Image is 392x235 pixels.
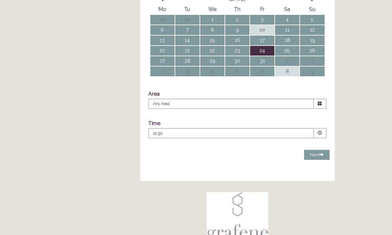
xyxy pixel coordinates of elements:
[225,15,249,25] td: 2
[150,15,175,25] td: 29
[175,46,200,56] td: 21
[225,5,249,14] th: Th
[225,56,249,66] td: 30
[300,36,324,45] td: 19
[200,25,225,35] td: 8
[310,152,324,157] span: Next
[200,56,225,66] td: 29
[275,5,299,14] th: Sa
[250,46,274,56] td: 24
[300,5,324,14] th: Su
[250,15,274,25] td: 3
[200,15,225,25] td: 1
[250,5,274,14] th: Fr
[300,25,324,35] td: 12
[175,36,200,45] td: 14
[275,46,299,56] td: 25
[250,25,274,35] td: 10
[225,67,249,76] td: 6
[250,67,274,76] td: 7
[175,67,200,76] td: 4
[275,56,299,66] td: 1
[150,46,175,56] td: 20
[200,67,225,76] td: 5
[275,15,299,25] td: 4
[150,67,175,76] td: 3
[250,56,274,66] td: 31
[148,91,160,97] label: Area
[200,46,225,56] td: 22
[300,46,324,56] td: 26
[300,15,324,25] td: 5
[150,36,175,45] td: 13
[150,5,175,14] th: Mo
[225,25,249,35] td: 9
[175,5,200,14] th: Tu
[225,36,249,45] td: 16
[200,36,225,45] td: 15
[175,25,200,35] td: 7
[175,15,200,25] td: 30
[275,36,299,45] td: 18
[150,25,175,35] td: 6
[153,131,270,136] p: 10:30
[275,25,299,35] td: 11
[148,120,160,126] label: Time
[300,67,324,76] td: 9
[150,56,175,66] td: 27
[225,46,249,56] td: 23
[275,67,299,76] td: 8
[304,150,330,160] button: Next
[175,56,200,66] td: 28
[250,36,274,45] td: 17
[200,5,225,14] th: We
[300,56,324,66] td: 2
